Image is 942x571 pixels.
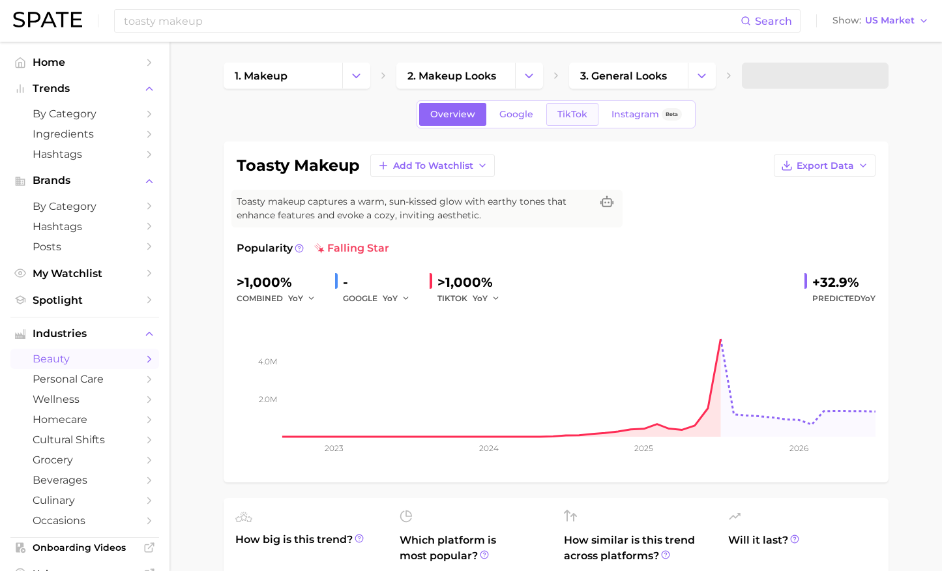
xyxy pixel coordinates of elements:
div: combined [237,291,325,306]
button: Change Category [342,63,370,89]
span: Industries [33,328,137,340]
span: 3. general looks [580,70,667,82]
span: Home [33,56,137,68]
span: Predicted [812,291,876,306]
span: 1. makeup [235,70,287,82]
span: Overview [430,109,475,120]
span: >1,000% [437,274,493,290]
span: Brands [33,175,137,186]
span: Trends [33,83,137,95]
button: Add to Watchlist [370,154,495,177]
span: wellness [33,393,137,405]
button: Industries [10,324,159,344]
img: SPATE [13,12,82,27]
a: Onboarding Videos [10,538,159,557]
span: Will it last? [728,533,877,564]
tspan: 2023 [324,443,343,453]
button: YoY [383,291,411,306]
span: How similar is this trend across platforms? [564,533,713,564]
button: YoY [473,291,501,306]
div: - [343,272,419,293]
span: Ingredients [33,128,137,140]
span: Onboarding Videos [33,542,137,553]
span: culinary [33,494,137,506]
a: Overview [419,103,486,126]
div: +32.9% [812,272,876,293]
a: occasions [10,510,159,531]
span: homecare [33,413,137,426]
a: grocery [10,450,159,470]
button: Export Data [774,154,876,177]
button: Change Category [515,63,543,89]
img: falling star [314,243,325,254]
a: Ingredients [10,124,159,144]
button: Trends [10,79,159,98]
button: Change Category [688,63,716,89]
span: falling star [314,241,389,256]
a: by Category [10,196,159,216]
span: Popularity [237,241,293,256]
a: beauty [10,349,159,369]
span: occasions [33,514,137,527]
span: >1,000% [237,274,292,290]
div: TIKTOK [437,291,509,306]
span: cultural shifts [33,433,137,446]
span: My Watchlist [33,267,137,280]
a: Spotlight [10,290,159,310]
span: 2. makeup looks [407,70,496,82]
span: Spotlight [33,294,137,306]
span: US Market [865,17,915,24]
span: YoY [473,293,488,304]
a: personal care [10,369,159,389]
span: Search [755,15,792,27]
h1: toasty makeup [237,158,360,173]
span: Show [832,17,861,24]
span: Instagram [611,109,659,120]
span: Posts [33,241,137,253]
a: homecare [10,409,159,430]
span: Beta [666,109,678,120]
span: YoY [861,293,876,303]
a: wellness [10,389,159,409]
a: Home [10,52,159,72]
span: Hashtags [33,148,137,160]
span: Hashtags [33,220,137,233]
a: TikTok [546,103,598,126]
span: Toasty makeup captures a warm, sun-kissed glow with earthy tones that enhance features and evoke ... [237,195,591,222]
a: InstagramBeta [600,103,693,126]
a: Hashtags [10,144,159,164]
input: Search here for a brand, industry, or ingredient [123,10,741,32]
span: by Category [33,200,137,212]
button: YoY [288,291,316,306]
div: GOOGLE [343,291,419,306]
span: YoY [288,293,303,304]
span: by Category [33,108,137,120]
a: beverages [10,470,159,490]
a: Hashtags [10,216,159,237]
span: TikTok [557,109,587,120]
tspan: 2025 [634,443,653,453]
span: personal care [33,373,137,385]
span: YoY [383,293,398,304]
span: Google [499,109,533,120]
span: grocery [33,454,137,466]
span: Add to Watchlist [393,160,473,171]
tspan: 2026 [789,443,808,453]
tspan: 2024 [478,443,498,453]
button: ShowUS Market [829,12,932,29]
a: My Watchlist [10,263,159,284]
span: Export Data [797,160,854,171]
span: beverages [33,474,137,486]
a: by Category [10,104,159,124]
a: 3. general looks [569,63,688,89]
button: Brands [10,171,159,190]
a: culinary [10,490,159,510]
span: How big is this trend? [235,532,384,564]
a: 1. makeup [224,63,342,89]
a: Posts [10,237,159,257]
span: beauty [33,353,137,365]
a: 2. makeup looks [396,63,515,89]
a: cultural shifts [10,430,159,450]
a: Google [488,103,544,126]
